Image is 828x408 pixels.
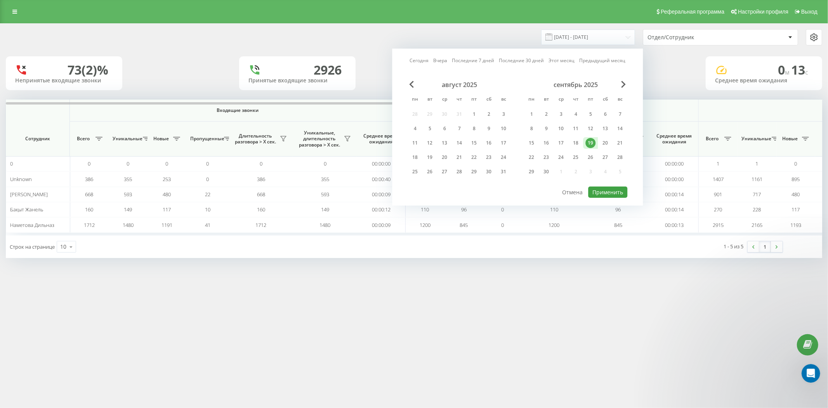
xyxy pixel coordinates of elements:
div: сб 20 сент. 2025 г. [598,137,613,149]
span: 901 [714,191,722,198]
div: 16 [541,138,551,148]
div: 13 [600,124,610,134]
div: 16 [484,138,494,148]
div: чт 21 авг. 2025 г. [452,152,467,163]
div: ср 27 авг. 2025 г. [437,166,452,178]
span: м [785,68,791,77]
div: 17 [498,138,509,148]
abbr: четверг [453,94,465,106]
div: пт 5 сент. 2025 г. [583,108,598,120]
div: 18 [410,152,420,162]
span: 355 [321,176,329,183]
div: пн 25 авг. 2025 г. [408,166,422,178]
span: Реферальная программа [661,9,724,15]
div: пт 22 авг. 2025 г. [467,152,481,163]
td: 00:00:09 [357,217,406,232]
span: 253 [163,176,171,183]
div: сб 30 авг. 2025 г. [481,166,496,178]
div: 27 [439,167,450,177]
div: 2926 [314,63,342,77]
span: Previous Month [409,81,414,88]
div: 8 [469,124,479,134]
div: 73 (2)% [68,63,108,77]
div: 3 [498,109,509,119]
div: сб 16 авг. 2025 г. [481,137,496,149]
div: пт 29 авг. 2025 г. [467,166,481,178]
div: 26 [585,152,595,162]
abbr: суббота [599,94,611,106]
span: 2915 [713,221,724,228]
span: 0 [778,61,791,78]
div: 10 [556,124,566,134]
div: вс 10 авг. 2025 г. [496,123,511,134]
span: 386 [257,176,265,183]
div: 1 - 5 из 5 [724,242,744,250]
span: Новые [151,136,171,142]
span: [PERSON_NAME] [10,191,48,198]
div: сентябрь 2025 [524,81,627,89]
a: Вчера [433,57,447,65]
div: 22 [526,152,536,162]
span: Сотрудник [12,136,63,142]
span: 0 [502,206,504,213]
span: Уникальные [113,136,141,142]
abbr: четверг [570,94,582,106]
span: 41 [205,221,210,228]
span: 110 [421,206,429,213]
div: 21 [454,152,464,162]
span: 1480 [123,221,134,228]
div: Принятые входящие звонки [248,77,346,84]
div: 19 [585,138,595,148]
div: вт 30 сент. 2025 г. [539,166,554,178]
div: 13 [439,138,450,148]
div: 12 [585,124,595,134]
div: 17 [556,138,566,148]
span: 386 [85,176,94,183]
span: 1712 [84,221,95,228]
span: 593 [321,191,329,198]
div: 30 [484,167,494,177]
abbr: воскресенье [614,94,626,106]
abbr: среда [555,94,567,106]
div: пн 22 сент. 2025 г. [524,152,539,163]
div: август 2025 [408,81,511,89]
div: 28 [615,152,625,162]
abbr: понедельник [409,94,421,106]
abbr: пятница [585,94,596,106]
div: 11 [410,138,420,148]
div: Отдел/Сотрудник [647,34,740,41]
div: 25 [571,152,581,162]
div: 6 [600,109,610,119]
div: 29 [526,167,536,177]
div: 12 [425,138,435,148]
div: чт 18 сент. 2025 г. [568,137,583,149]
a: 1 [759,241,771,252]
div: чт 7 авг. 2025 г. [452,123,467,134]
span: 0 [207,160,209,167]
div: 28 [454,167,464,177]
span: 1191 [161,221,172,228]
div: чт 28 авг. 2025 г. [452,166,467,178]
span: Новые [780,136,800,142]
div: вт 16 сент. 2025 г. [539,137,554,149]
span: 1200 [420,221,430,228]
span: 845 [460,221,468,228]
div: 24 [498,152,509,162]
div: 11 [571,124,581,134]
div: вс 24 авг. 2025 г. [496,152,511,163]
div: Среднее время ожидания [715,77,813,84]
span: 149 [124,206,132,213]
div: ср 6 авг. 2025 г. [437,123,452,134]
div: пт 1 авг. 2025 г. [467,108,481,120]
div: пн 29 сент. 2025 г. [524,166,539,178]
div: чт 14 авг. 2025 г. [452,137,467,149]
div: пн 4 авг. 2025 г. [408,123,422,134]
div: вс 7 сент. 2025 г. [613,108,627,120]
div: пн 8 сент. 2025 г. [524,123,539,134]
div: 4 [410,124,420,134]
span: 0 [207,176,209,183]
span: 0 [795,160,797,167]
a: Сегодня [410,57,429,65]
div: ср 24 сент. 2025 г. [554,152,568,163]
div: чт 11 сент. 2025 г. [568,123,583,134]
